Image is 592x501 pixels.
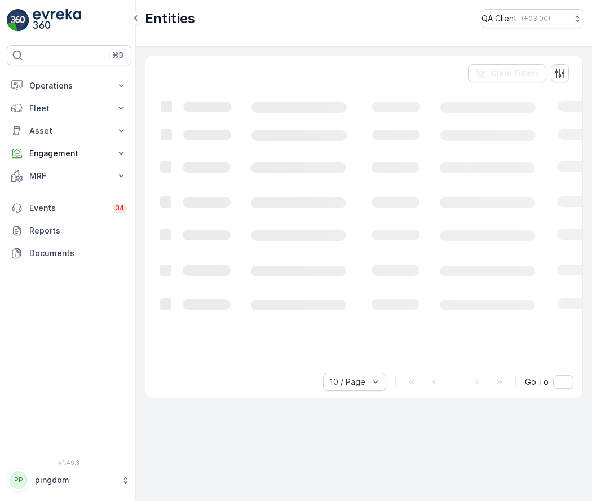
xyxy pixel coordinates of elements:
div: PP [10,471,28,489]
a: Reports [7,219,131,242]
p: Asset [29,125,109,137]
p: Reports [29,225,127,236]
p: ⌘B [112,51,123,60]
span: v 1.49.3 [7,459,131,466]
img: logo [7,9,29,32]
span: Go To [525,376,549,388]
p: Events [29,203,106,214]
a: Documents [7,242,131,265]
button: MRF [7,165,131,187]
img: logo_light-DOdMpM7g.png [33,9,81,32]
button: Operations [7,74,131,97]
p: Documents [29,248,127,259]
a: Events34 [7,197,131,219]
button: QA Client(+03:00) [481,9,583,28]
button: Asset [7,120,131,142]
p: 34 [115,204,125,213]
p: pingdom [35,474,116,486]
button: Fleet [7,97,131,120]
button: Clear Filters [468,64,546,82]
p: Operations [29,80,109,91]
p: MRF [29,170,109,182]
p: Fleet [29,103,109,114]
p: Entities [145,10,195,28]
button: PPpingdom [7,468,131,492]
p: Clear Filters [491,68,540,79]
p: ( +03:00 ) [522,14,550,23]
p: QA Client [481,13,517,24]
button: Engagement [7,142,131,165]
p: Engagement [29,148,109,159]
